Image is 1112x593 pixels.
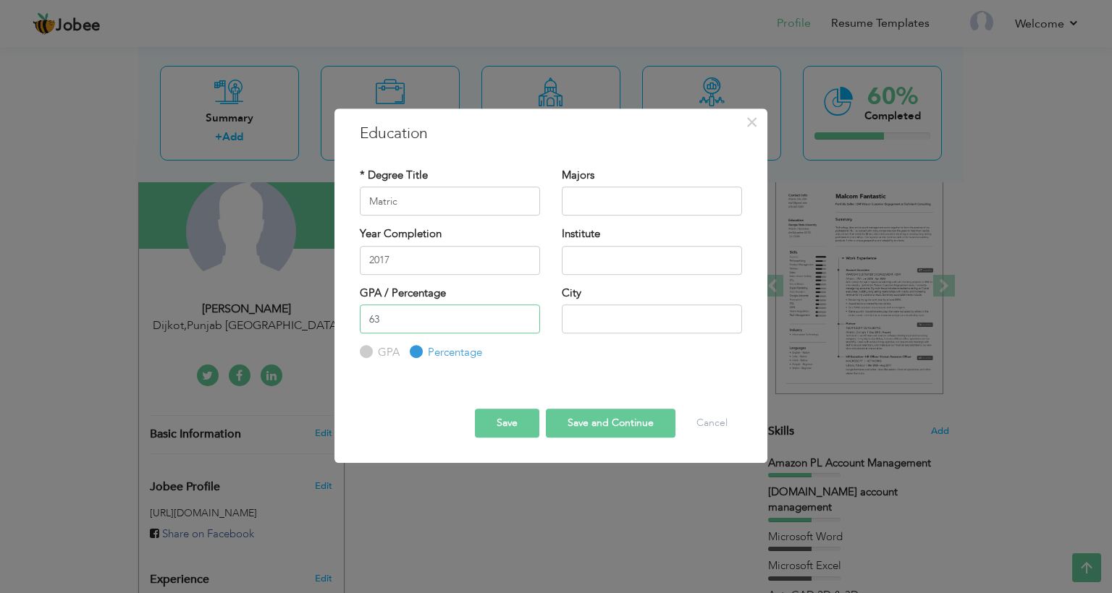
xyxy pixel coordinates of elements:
[374,345,400,360] label: GPA
[562,286,581,301] label: City
[682,409,742,438] button: Cancel
[360,226,442,242] label: Year Completion
[360,286,446,301] label: GPA / Percentage
[360,168,428,183] label: * Degree Title
[741,111,764,134] button: Close
[424,345,482,360] label: Percentage
[746,109,758,135] span: ×
[562,226,600,242] label: Institute
[546,409,675,438] button: Save and Continue
[475,409,539,438] button: Save
[562,168,594,183] label: Majors
[360,123,742,145] h3: Education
